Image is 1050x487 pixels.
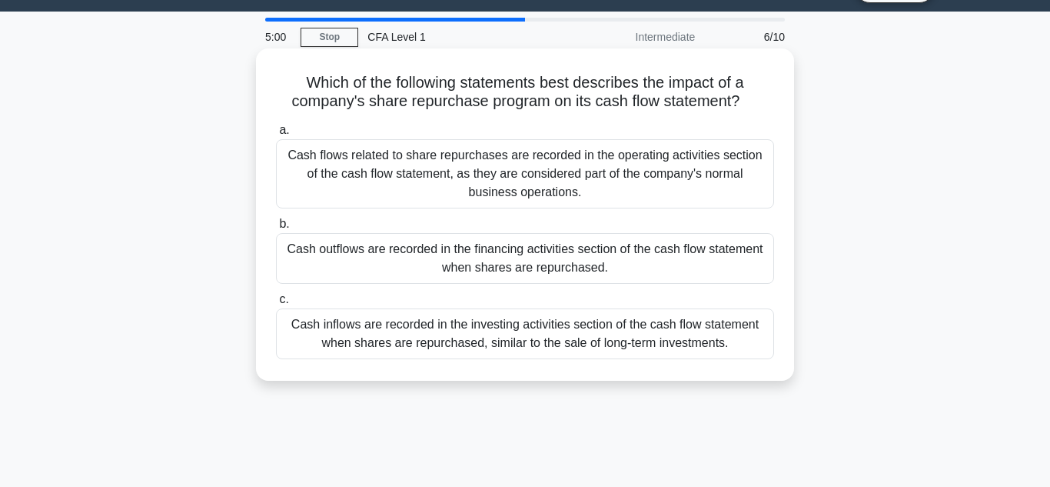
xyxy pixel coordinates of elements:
div: Cash flows related to share repurchases are recorded in the operating activities section of the c... [276,139,774,208]
div: 6/10 [704,22,794,52]
a: Stop [301,28,358,47]
div: CFA Level 1 [358,22,570,52]
div: 5:00 [256,22,301,52]
h5: Which of the following statements best describes the impact of a company's share repurchase progr... [274,73,776,112]
span: b. [279,217,289,230]
span: c. [279,292,288,305]
div: Cash outflows are recorded in the financing activities section of the cash flow statement when sh... [276,233,774,284]
div: Intermediate [570,22,704,52]
div: Cash inflows are recorded in the investing activities section of the cash flow statement when sha... [276,309,774,359]
span: a. [279,123,289,136]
